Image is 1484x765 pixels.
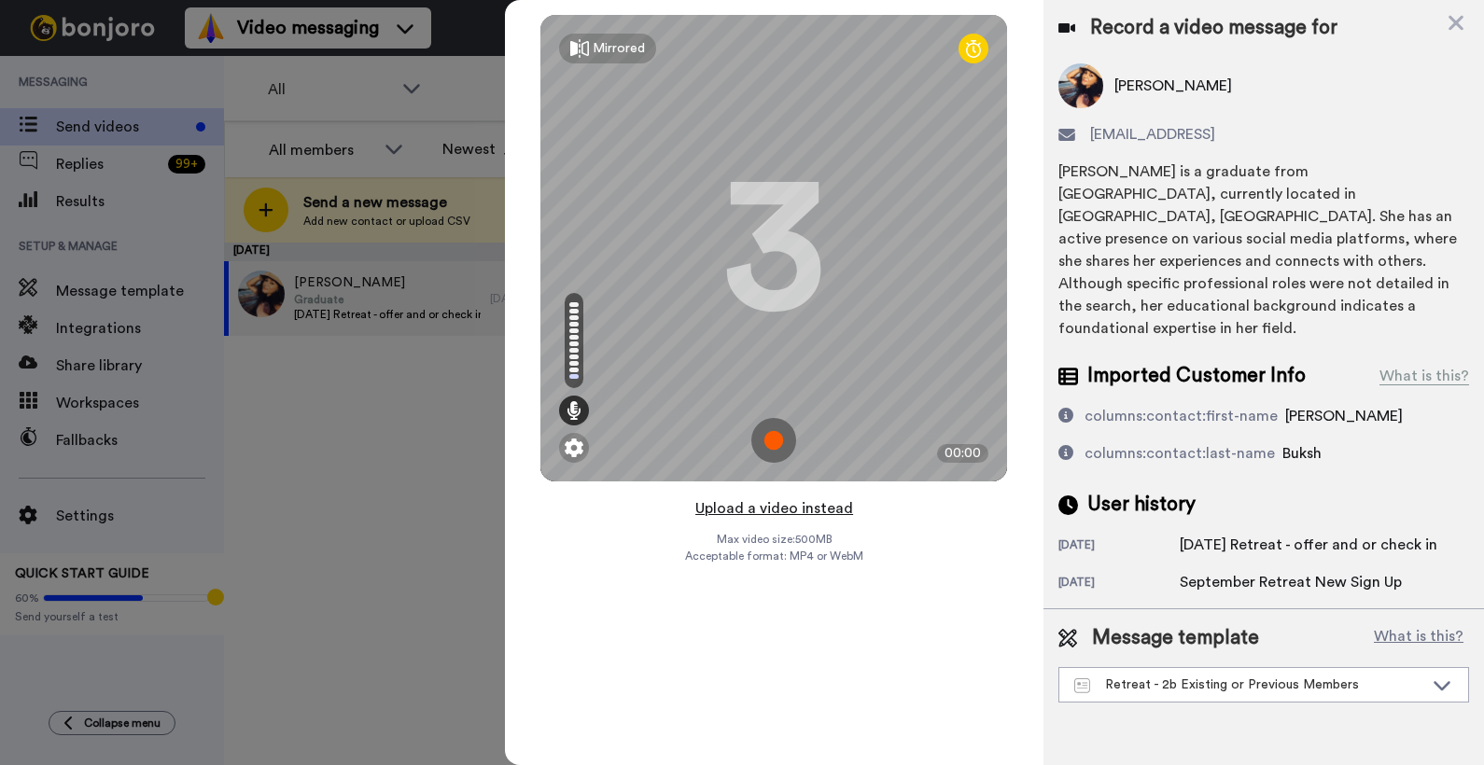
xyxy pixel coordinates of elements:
[1092,624,1259,652] span: Message template
[1087,362,1306,390] span: Imported Customer Info
[722,178,825,318] div: 3
[716,532,832,547] span: Max video size: 500 MB
[1085,405,1278,427] div: columns:contact:first-name
[1368,624,1469,652] button: What is this?
[1090,123,1215,146] span: [EMAIL_ADDRESS]
[1379,365,1469,387] div: What is this?
[1087,491,1196,519] span: User history
[1058,160,1469,340] div: [PERSON_NAME] is a graduate from [GEOGRAPHIC_DATA], currently located in [GEOGRAPHIC_DATA], [GEOG...
[1085,442,1275,465] div: columns:contact:last-name
[1074,678,1090,693] img: Message-temps.svg
[1180,534,1437,556] div: [DATE] Retreat - offer and or check in
[1074,675,1423,694] div: Retreat - 2b Existing or Previous Members
[690,496,859,521] button: Upload a video instead
[1058,575,1180,593] div: [DATE]
[1180,571,1402,593] div: September Retreat New Sign Up
[1285,409,1403,424] span: [PERSON_NAME]
[685,549,863,563] span: Acceptable format: MP4 or WebM
[751,418,796,463] img: ic_record_start.svg
[565,438,583,457] img: ic_gear.svg
[1058,537,1180,556] div: [DATE]
[1282,446,1322,461] span: Buksh
[937,444,988,463] div: 00:00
